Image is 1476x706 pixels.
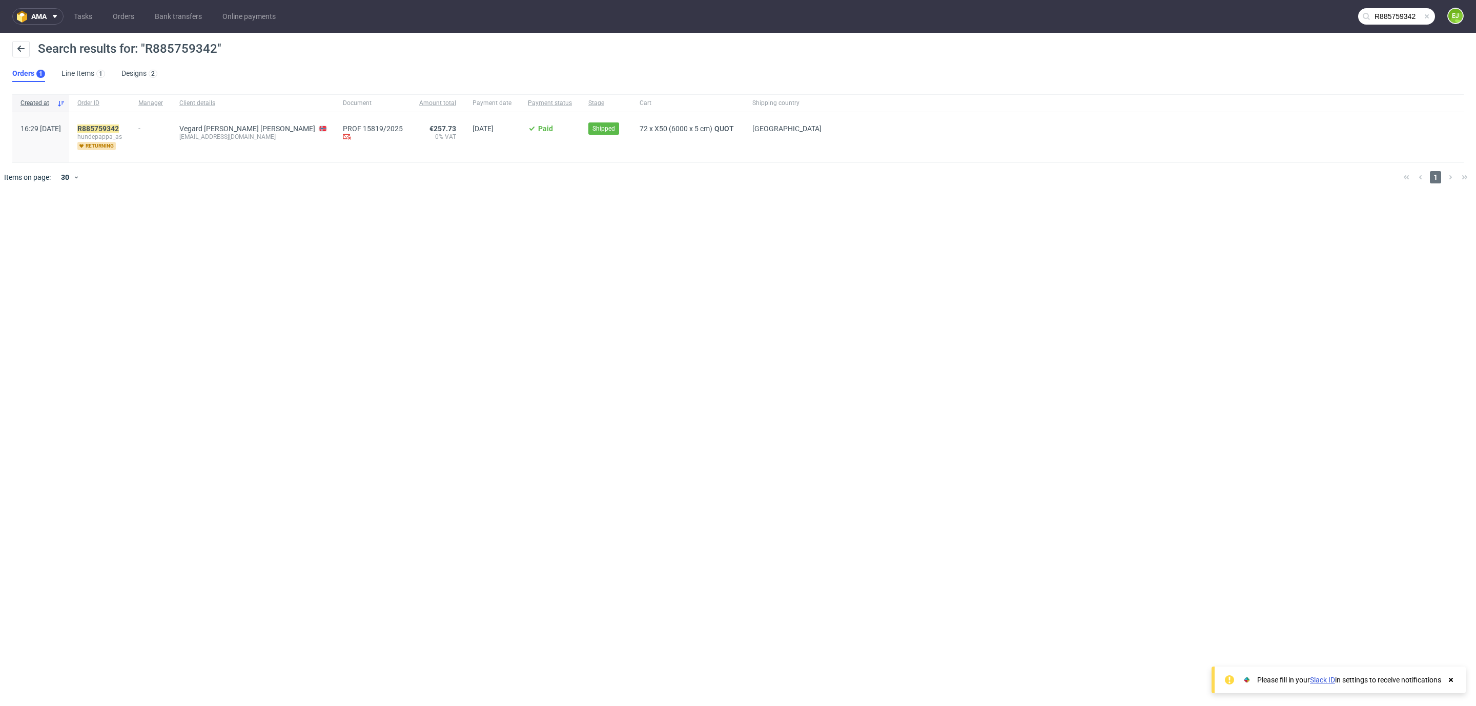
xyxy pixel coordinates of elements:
span: Items on page: [4,172,51,182]
a: Online payments [216,8,282,25]
span: Client details [179,99,326,108]
span: Payment status [528,99,572,108]
div: 1 [99,70,102,77]
span: Shipping country [752,99,822,108]
div: x [640,124,736,133]
div: 30 [55,170,73,184]
button: ama [12,8,64,25]
a: Bank transfers [149,8,208,25]
div: 2 [151,70,155,77]
span: Order ID [77,99,122,108]
a: R885759342 [77,124,121,133]
span: Document [343,99,403,108]
span: €257.73 [429,124,456,133]
span: Cart [640,99,736,108]
span: Created at [20,99,53,108]
span: Manager [138,99,163,108]
figcaption: EJ [1448,9,1463,23]
a: Line Items1 [61,66,105,82]
mark: R885759342 [77,124,119,133]
a: PROF 15819/2025 [343,124,403,133]
a: Designs2 [121,66,157,82]
div: 1 [39,70,43,77]
span: Paid [538,124,553,133]
div: [EMAIL_ADDRESS][DOMAIN_NAME] [179,133,326,141]
a: Orders [107,8,140,25]
img: Slack [1242,675,1252,685]
img: logo [17,11,31,23]
span: 0% VAT [419,133,456,141]
div: - [138,120,163,133]
a: Vegard [PERSON_NAME] [PERSON_NAME] [179,124,315,133]
span: ama [31,13,47,20]
span: 1 [1430,171,1441,183]
span: returning [77,142,116,150]
a: Orders1 [12,66,45,82]
span: [GEOGRAPHIC_DATA] [752,124,822,133]
span: Search results for: "R885759342" [38,41,221,56]
span: 16:29 [DATE] [20,124,61,133]
a: QUOT [712,124,736,133]
div: Please fill in your in settings to receive notifications [1257,675,1441,685]
span: Stage [588,99,623,108]
span: Payment date [473,99,511,108]
a: Slack ID [1310,676,1335,684]
span: hundepappa_as [77,133,122,141]
a: Tasks [68,8,98,25]
span: 72 [640,124,648,133]
span: Shipped [592,124,615,133]
span: X50 (6000 x 5 cm) [654,124,712,133]
span: Amount total [419,99,456,108]
span: [DATE] [473,124,494,133]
